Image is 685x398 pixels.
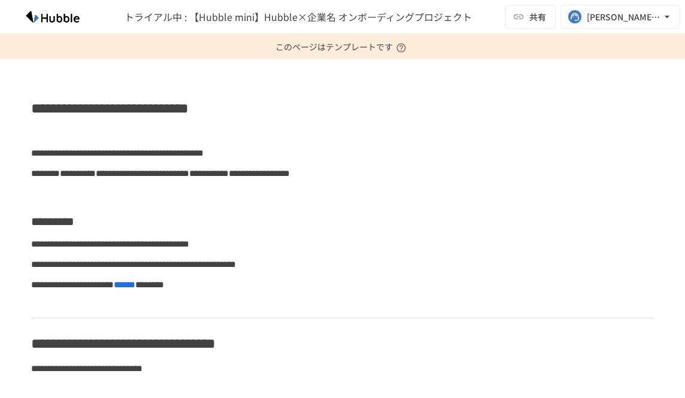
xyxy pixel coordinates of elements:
[275,34,410,59] p: このページはテンプレートです
[14,7,91,26] img: HzDRNkGCf7KYO4GfwKnzITak6oVsp5RHeZBEM1dQFiQ
[529,10,546,23] span: 共有
[587,10,661,25] div: [PERSON_NAME][EMAIL_ADDRESS][PERSON_NAME][DOMAIN_NAME]
[125,10,472,24] span: トライアル中 : 【Hubble mini】Hubble×企業名 オンボーディングプロジェクト
[505,5,556,29] button: 共有
[560,5,680,29] button: [PERSON_NAME][EMAIL_ADDRESS][PERSON_NAME][DOMAIN_NAME]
